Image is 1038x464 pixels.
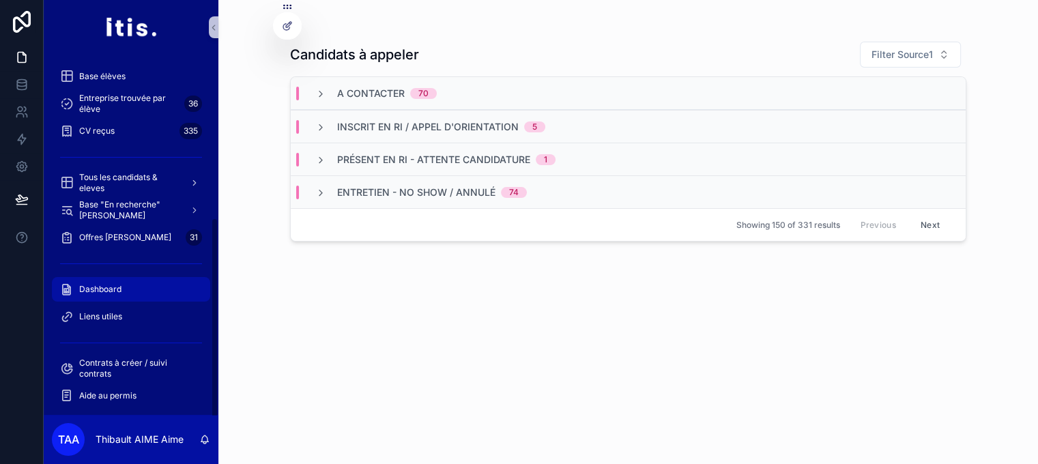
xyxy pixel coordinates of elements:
span: Base "En recherche" [PERSON_NAME] [79,199,179,221]
span: Tous les candidats & eleves [79,172,179,194]
span: Aide au permis [79,390,136,401]
div: 5 [532,121,537,132]
span: Dashboard [79,284,121,295]
span: Entreprise trouvée par élève [79,93,179,115]
a: CV reçus335 [52,119,210,143]
span: Contrats à créer / suivi contrats [79,358,197,379]
button: Select Button [860,42,961,68]
span: Filter Source1 [871,48,933,61]
span: Showing 150 of 331 results [736,220,839,231]
a: Dashboard [52,277,210,302]
a: Liens utiles [52,304,210,329]
div: 31 [186,229,202,246]
img: App logo [105,16,156,38]
h1: Candidats à appeler [290,45,419,64]
a: Base élèves [52,64,210,89]
div: scrollable content [44,55,218,415]
a: Base "En recherche" [PERSON_NAME] [52,198,210,222]
div: 335 [179,123,202,139]
a: Contrats à créer / suivi contrats [52,356,210,381]
span: CV reçus [79,126,115,136]
span: TAA [58,431,79,448]
span: A contacter [337,87,405,100]
a: Entreprise trouvée par élève36 [52,91,210,116]
p: Thibault AIME Aime [96,433,184,446]
a: Aide au permis [52,383,210,408]
span: Entretien - no show / annulé [337,186,495,199]
span: Présent en RI - attente candidature [337,153,530,166]
div: 70 [418,88,429,99]
button: Next [911,214,949,235]
span: Offres [PERSON_NAME] [79,232,171,243]
div: 74 [509,187,519,198]
div: 36 [184,96,202,112]
span: Base élèves [79,71,126,82]
div: 1 [544,154,547,165]
a: Tous les candidats & eleves [52,171,210,195]
span: Inscrit en RI / appel d'orientation [337,120,519,134]
a: Offres [PERSON_NAME]31 [52,225,210,250]
span: Liens utiles [79,311,122,322]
